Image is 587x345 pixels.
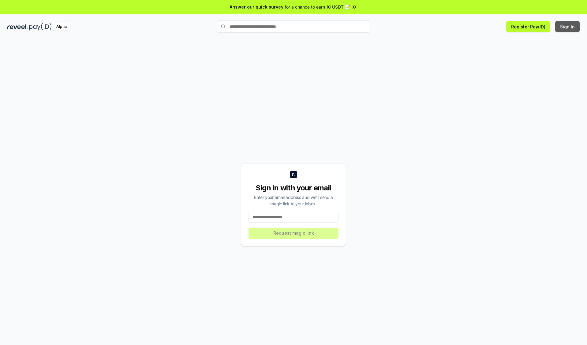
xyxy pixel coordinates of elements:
[230,4,283,10] span: Answer our quick survey
[555,21,580,32] button: Sign In
[249,183,338,193] div: Sign in with your email
[285,4,350,10] span: for a chance to earn 10 USDT 📝
[506,21,550,32] button: Register Pay(ID)
[249,194,338,207] div: Enter your email address and we’ll send a magic link to your inbox.
[53,23,70,31] div: Alpha
[290,171,297,178] img: logo_small
[7,23,28,31] img: reveel_dark
[29,23,52,31] img: pay_id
